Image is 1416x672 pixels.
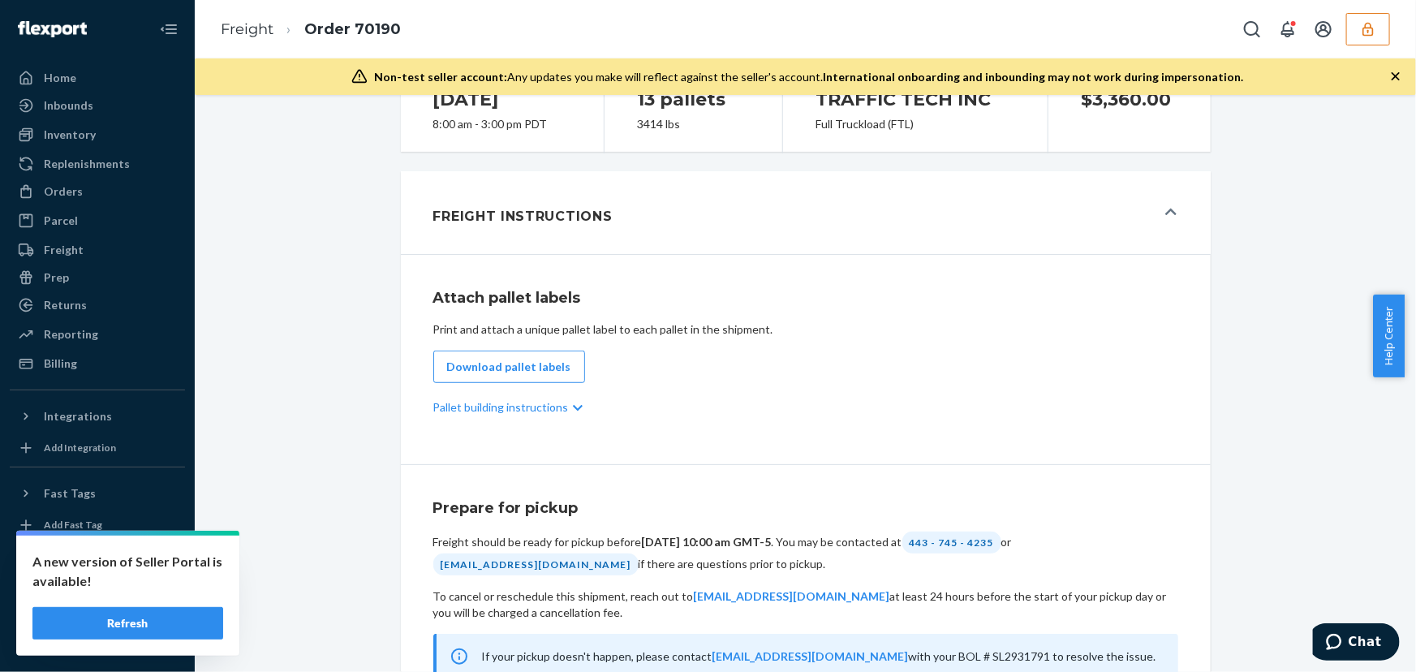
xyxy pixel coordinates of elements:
h1: TRAFFIC TECH INC [816,87,1015,113]
a: Billing [10,351,185,377]
h1: [DATE] [433,87,572,113]
div: Reporting [44,326,98,342]
a: Help Center [10,599,185,625]
h1: Prepare for pickup [433,498,1178,519]
a: Home [10,65,185,91]
button: Open account menu [1307,13,1340,45]
div: Home [44,70,76,86]
a: [EMAIL_ADDRESS][DOMAIN_NAME] [694,589,890,603]
div: Replenishments [44,156,130,172]
h1: Freight Instructions [433,207,613,226]
div: Prep [44,269,69,286]
div: To cancel or reschedule this shipment, reach out to at least 24 hours before the start of your pi... [433,588,1178,621]
a: Freight [10,237,185,263]
h1: Attach pallet labels [433,287,1178,308]
span: If your pickup doesn't happen, please contact with your BOL # SL2931791 to resolve the issue. [482,649,1156,663]
div: Returns [44,297,87,313]
button: Help Center [1373,295,1405,377]
a: [EMAIL_ADDRESS][DOMAIN_NAME] [712,649,909,663]
a: Replenishments [10,151,185,177]
a: Prep [10,265,185,291]
button: Open Search Box [1236,13,1268,45]
button: Download pallet labels [433,351,585,383]
a: Add Integration [10,436,185,460]
iframe: Opens a widget where you can chat to one of our agents [1313,623,1400,664]
button: Refresh [32,607,223,640]
div: Print and attach a unique pallet label to each pallet in the shipment. [433,321,1178,338]
span: 13 pallets [637,88,725,110]
img: Flexport logo [18,21,87,37]
span: Non-test seller account: [374,70,507,84]
div: 3414 lbs [637,116,750,132]
a: Add Fast Tag [10,513,185,537]
a: Reporting [10,321,185,347]
div: Pallet building instructions [433,383,1178,432]
div: [EMAIL_ADDRESS][DOMAIN_NAME] [433,554,639,575]
div: Billing [44,355,77,372]
button: Freight Instructions [401,171,1211,254]
div: Any updates you make will reflect against the seller's account. [374,69,1243,85]
a: Orders [10,179,185,205]
a: Freight [221,20,273,38]
button: Integrations [10,403,185,429]
a: Inventory [10,122,185,148]
button: Open notifications [1272,13,1304,45]
a: Order 70190 [304,20,401,38]
div: Inbounds [44,97,93,114]
ol: breadcrumbs [208,6,414,54]
div: Add Fast Tag [44,518,102,532]
div: Orders [44,183,83,200]
strong: [DATE] 10:00 am GMT-5 [642,535,772,549]
div: Freight [44,242,84,258]
span: International onboarding and inbounding may not work during impersonation. [823,70,1243,84]
a: Parcel [10,208,185,234]
p: A new version of Seller Portal is available! [32,552,223,591]
div: Freight should be ready for pickup before . You may be contacted at or if there are questions pri... [433,532,1178,575]
div: Add Integration [44,441,116,454]
div: Fast Tags [44,485,96,502]
button: Give Feedback [10,627,185,653]
button: Talk to Support [10,571,185,597]
h1: $3,360.00 [1081,87,1178,113]
div: Full Truckload (FTL) [816,116,1015,132]
button: Close Navigation [153,13,185,45]
a: Returns [10,292,185,318]
div: 8:00 am - 3:00 pm PDT [433,116,572,132]
a: Inbounds [10,93,185,118]
button: Fast Tags [10,480,185,506]
div: Integrations [44,408,112,424]
div: Inventory [44,127,96,143]
div: 443 - 745 - 4235 [902,532,1001,554]
a: Settings [10,544,185,570]
div: Parcel [44,213,78,229]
